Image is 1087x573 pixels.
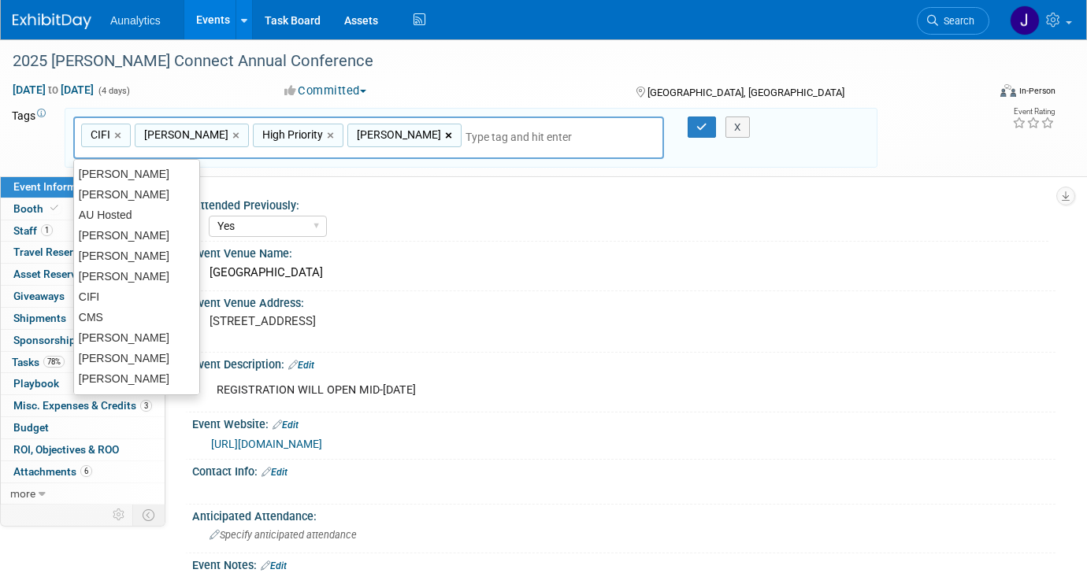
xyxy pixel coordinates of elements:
a: [URL][DOMAIN_NAME] [211,438,322,450]
span: Travel Reservations [13,246,125,258]
span: Playbook [13,377,59,390]
i: Booth reservation complete [50,204,58,213]
span: 3 [140,400,152,412]
a: Staff1 [1,220,165,242]
span: Booth [13,202,61,215]
div: Event Venue Address: [192,291,1055,311]
span: 6 [80,465,92,477]
span: Search [938,15,974,27]
a: ROI, Objectives & ROO [1,439,165,460]
span: [PERSON_NAME] [354,127,441,142]
span: Tasks [12,356,65,368]
span: (4 days) [97,86,130,96]
a: Edit [273,420,299,431]
div: AU Hosted [74,205,199,225]
div: [PERSON_NAME] [74,164,199,184]
span: 78% [43,356,65,368]
span: Attachments [13,465,92,478]
span: ROI, Objectives & ROO [13,443,119,456]
div: REGISTRATION WILL OPEN MID-[DATE] [206,375,888,406]
a: Search [917,7,989,35]
span: more [10,487,35,500]
pre: [STREET_ADDRESS] [210,314,535,328]
a: Sponsorships [1,330,165,351]
input: Type tag and hit enter [466,129,592,145]
button: Committed [279,83,373,99]
a: Edit [261,560,287,571]
div: [PERSON_NAME] [74,266,199,286]
a: Playbook [1,373,165,394]
a: Event Information [1,176,165,198]
a: Shipments [1,308,165,329]
img: Format-Inperson.png [1000,84,1016,97]
div: [PERSON_NAME] [74,184,199,205]
div: 2025 [PERSON_NAME] Connect Annual Conference [7,47,966,76]
div: Event Description: [192,353,1055,373]
div: [PERSON_NAME] [74,389,199,409]
span: Misc. Expenses & Credits [13,399,152,412]
div: [PERSON_NAME] [74,225,199,246]
button: X [725,116,750,139]
span: Specify anticipated attendance [210,529,357,541]
a: Attachments6 [1,461,165,482]
span: [GEOGRAPHIC_DATA], [GEOGRAPHIC_DATA] [647,87,844,98]
span: Event Information [13,180,102,193]
a: Edit [262,467,288,478]
span: Sponsorships [13,334,81,346]
img: ExhibitDay [13,13,91,29]
div: [PERSON_NAME] [74,327,199,348]
img: Julie Grisanti-Cieslak [1010,6,1040,35]
div: In-Person [1018,85,1055,97]
td: Personalize Event Tab Strip [106,505,133,525]
div: [PERSON_NAME] [74,368,199,389]
a: Edit [288,360,314,371]
span: Aunalytics [110,14,161,27]
span: High Priority [259,127,323,142]
span: Asset Reservations [13,268,107,280]
span: [DATE] [DATE] [12,83,95,97]
a: Tasks78% [1,352,165,373]
a: Booth [1,198,165,220]
span: Shipments [13,312,66,324]
div: [GEOGRAPHIC_DATA] [204,261,1044,285]
div: Event Rating [1012,108,1055,116]
a: × [445,127,455,145]
div: Attended Previously: [193,194,1048,213]
div: Event Format [901,82,1055,105]
span: Staff [13,224,53,237]
a: Asset Reservations [1,264,165,285]
div: Contact Info: [192,460,1055,480]
div: Event Website: [192,412,1055,433]
span: 1 [41,224,53,236]
a: × [232,127,243,145]
div: [PERSON_NAME] [74,348,199,368]
span: [PERSON_NAME] [141,127,228,142]
td: Tags [12,108,50,168]
a: more [1,483,165,505]
a: × [327,127,337,145]
a: Travel Reservations1 [1,242,165,263]
a: Budget [1,417,165,438]
td: Toggle Event Tabs [133,505,165,525]
span: Giveaways [13,290,65,302]
span: to [46,83,61,96]
div: CMS [74,307,199,327]
span: CIFI [87,127,110,142]
span: Budget [13,421,49,434]
a: × [114,127,124,145]
a: Misc. Expenses & Credits3 [1,395,165,416]
div: Anticipated Attendance: [192,505,1055,524]
a: Giveaways [1,286,165,307]
div: CIFI [74,286,199,307]
div: [PERSON_NAME] [74,246,199,266]
div: Event Venue Name: [192,242,1055,261]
